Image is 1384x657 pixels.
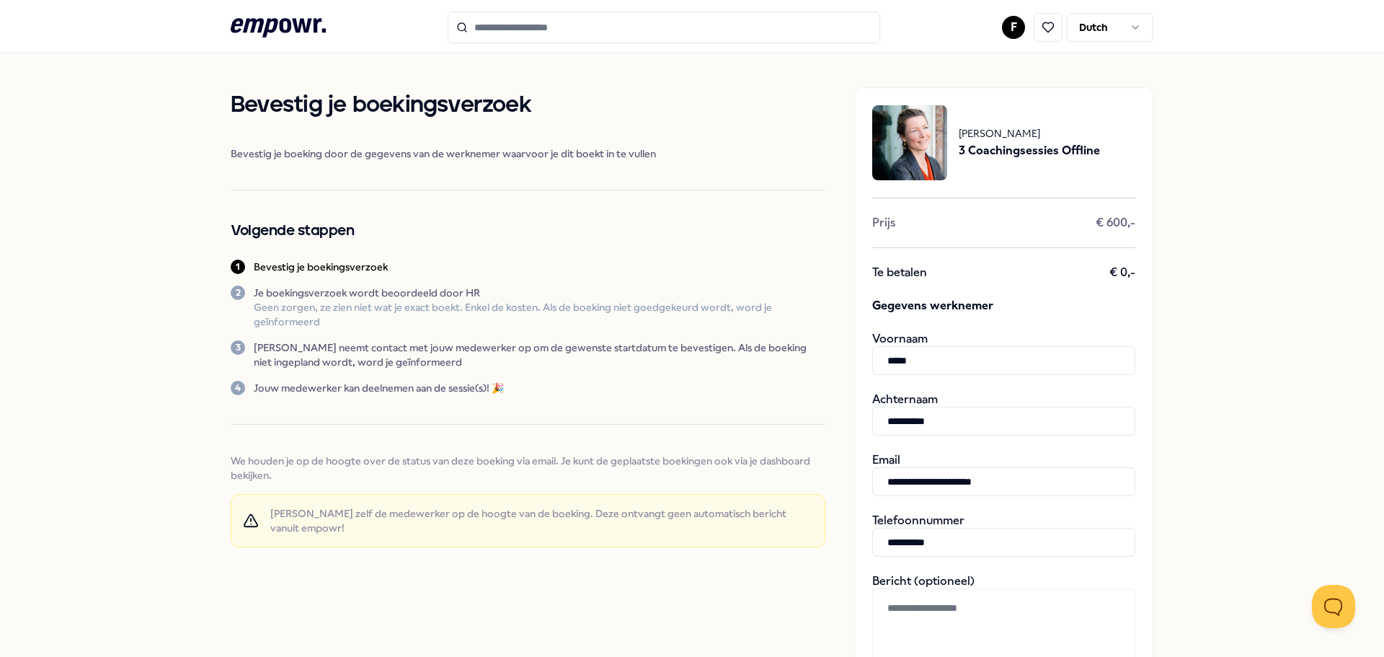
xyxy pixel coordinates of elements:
p: Je boekingsverzoek wordt beoordeeld door HR [254,286,825,300]
p: Geen zorgen, ze zien niet wat je exact boekt. Enkel de kosten. Als de boeking niet goedgekeurd wo... [254,300,825,329]
div: 1 [231,260,245,274]
p: [PERSON_NAME] neemt contact met jouw medewerker op om de gewenste startdatum te bevestigen. Als d... [254,340,825,369]
span: [PERSON_NAME] zelf de medewerker op de hoogte van de boeking. Deze ontvangt geen automatisch beri... [270,506,813,535]
span: Prijs [872,216,895,230]
span: Gegevens werknemer [872,297,1135,314]
img: package image [872,105,947,180]
p: Jouw medewerker kan deelnemen aan de sessie(s)! 🎉 [254,381,504,395]
div: Voornaam [872,332,1135,375]
span: Te betalen [872,265,927,280]
span: 3 Coachingsessies Offline [959,141,1100,160]
span: [PERSON_NAME] [959,125,1100,141]
div: Email [872,453,1135,496]
h2: Volgende stappen [231,219,825,242]
p: Bevestig je boekingsverzoek [254,260,388,274]
iframe: Help Scout Beacon - Open [1312,585,1355,628]
h1: Bevestig je boekingsverzoek [231,87,825,123]
span: Bevestig je boeking door de gegevens van de werknemer waarvoor je dit boekt in te vullen [231,146,825,161]
button: F [1002,16,1025,39]
span: € 0,- [1109,265,1135,280]
input: Search for products, categories or subcategories [448,12,880,43]
div: 3 [231,340,245,355]
div: Achternaam [872,392,1135,436]
span: We houden je op de hoogte over de status van deze boeking via email. Je kunt de geplaatste boekin... [231,454,825,482]
div: 4 [231,381,245,395]
div: Telefoonnummer [872,513,1135,557]
div: 2 [231,286,245,300]
span: € 600,- [1096,216,1135,230]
